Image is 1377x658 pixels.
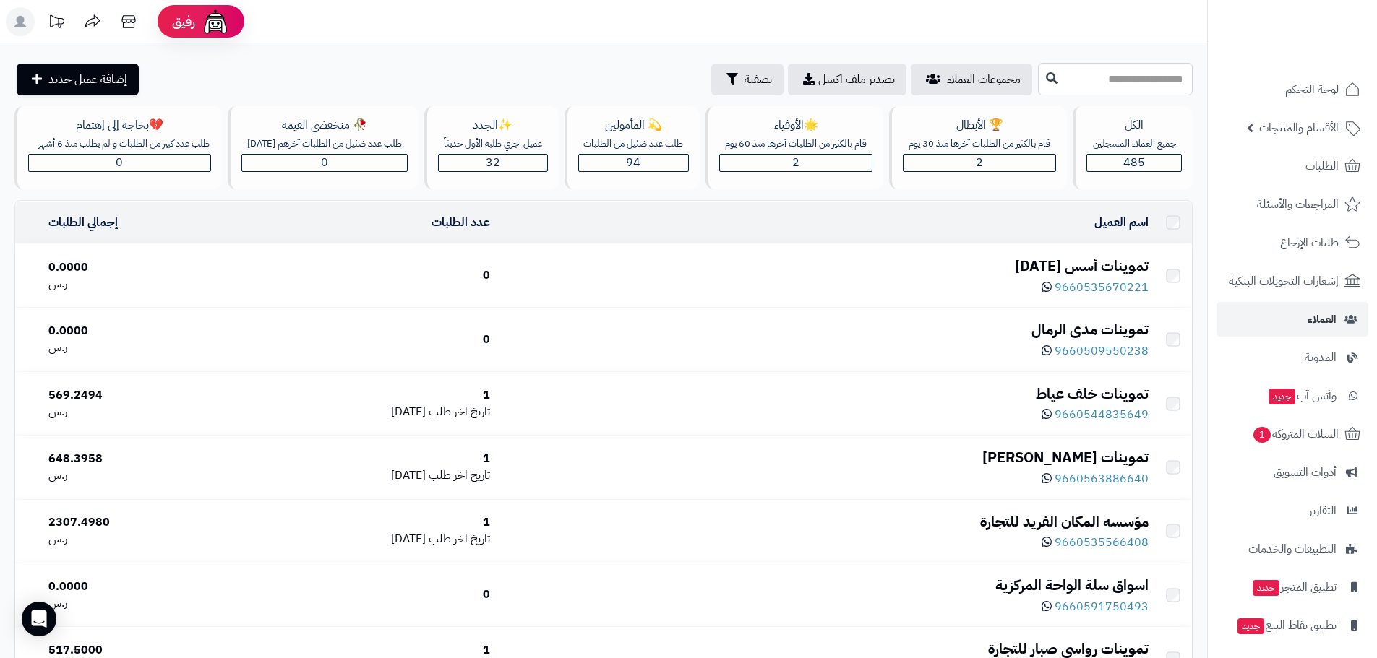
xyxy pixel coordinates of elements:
span: المدونة [1305,347,1337,368]
div: عميل اجري طلبه الأول حديثاّ [438,137,548,151]
span: إشعارات التحويلات البنكية [1229,271,1339,291]
span: 32 [486,154,500,171]
div: قام بالكثير من الطلبات آخرها منذ 60 يوم [719,137,872,151]
span: 9660535566408 [1055,534,1149,551]
span: 485 [1123,154,1145,171]
div: تموينات مدى الرمال [502,319,1149,340]
img: ai-face.png [201,7,230,36]
div: 0 [240,267,490,284]
div: مؤسسه المكان الفريد للتجارة [502,511,1149,532]
a: إضافة عميل جديد [17,64,139,95]
div: 0 [240,586,490,603]
a: لوحة التحكم [1217,72,1368,107]
a: اسم العميل [1094,214,1149,231]
div: [DATE] [240,531,490,547]
span: 1 [1253,427,1271,443]
div: ر.س [48,595,228,612]
div: ر.س [48,531,228,547]
span: 0 [321,154,328,171]
a: تصدير ملف اكسل [788,64,906,95]
span: 9660563886640 [1055,470,1149,488]
a: عدد الطلبات [432,214,490,231]
div: طلب عدد كبير من الطلبات و لم يطلب منذ 6 أشهر [38,137,211,151]
div: 648.3958 [48,451,228,467]
div: 🏆 الأبطال [903,117,1056,134]
div: 🌟الأوفياء [719,117,872,134]
span: وآتس آب [1267,386,1337,406]
span: 0 [116,154,123,171]
div: 💫 المأمولين [578,117,690,134]
a: 9660563886640 [1042,470,1149,488]
button: تصفية [711,64,784,95]
a: 🏆 الأبطالقام بالكثير من الطلبات آخرها منذ 30 يوم2 [886,106,1070,189]
div: 0.0000 [48,259,228,276]
a: التقارير [1217,493,1368,528]
div: 🥀 منخفضي القيمة [241,117,408,134]
div: ر.س [48,276,228,293]
div: تموينات خلف عياط [502,384,1149,404]
span: تطبيق نقاط البيع [1236,615,1337,636]
a: مجموعات العملاء [911,64,1032,95]
div: تموينات أسس [DATE] [502,256,1149,277]
span: تاريخ اخر طلب [429,403,490,420]
div: [DATE] [240,404,490,420]
a: تحديثات المنصة [38,7,74,40]
a: المدونة [1217,340,1368,375]
span: المراجعات والأسئلة [1257,194,1339,215]
span: جديد [1253,580,1279,596]
span: طلبات الإرجاع [1280,233,1339,253]
a: إجمالي الطلبات [48,214,118,231]
span: 9660591750493 [1055,598,1149,615]
span: الطلبات [1305,156,1339,176]
a: التطبيقات والخدمات [1217,532,1368,566]
div: ر.س [48,467,228,484]
span: 2 [792,154,799,171]
a: 9660591750493 [1042,598,1149,615]
a: وآتس آبجديد [1217,378,1368,413]
a: الكلجميع العملاء المسجلين485 [1070,106,1196,189]
span: 94 [626,154,640,171]
div: قام بالكثير من الطلبات آخرها منذ 30 يوم [903,137,1056,151]
div: طلب عدد ضئيل من الطلبات آخرهم [DATE] [241,137,408,151]
a: 🌟الأوفياءقام بالكثير من الطلبات آخرها منذ 60 يوم2 [703,106,886,189]
span: تصدير ملف اكسل [818,71,895,88]
div: 1 [240,387,490,404]
div: 💔بحاجة إلى إهتمام [28,117,211,134]
span: التطبيقات والخدمات [1248,539,1337,559]
div: 2307.4980 [48,514,228,531]
span: جديد [1237,618,1264,634]
div: 0.0000 [48,323,228,339]
a: 9660535566408 [1042,534,1149,551]
div: Open Intercom Messenger [22,602,56,636]
a: أدوات التسويق [1217,455,1368,490]
a: 9660544835649 [1042,406,1149,423]
span: العملاء [1308,309,1337,329]
div: ر.س [48,404,228,420]
a: السلات المتروكة1 [1217,417,1368,451]
a: 9660509550238 [1042,342,1149,360]
div: ✨الجدد [438,117,548,134]
a: إشعارات التحويلات البنكية [1217,264,1368,298]
span: السلات المتروكة [1252,424,1339,444]
span: تاريخ اخر طلب [429,467,490,484]
a: طلبات الإرجاع [1217,225,1368,260]
span: أدوات التسويق [1274,462,1337,482]
span: الأقسام والمنتجات [1259,118,1339,138]
div: 0 [240,332,490,348]
a: الطلبات [1217,149,1368,183]
div: اسواق سلة الواحة المركزية [502,575,1149,596]
span: جديد [1269,389,1295,404]
div: [DATE] [240,467,490,484]
div: الكل [1086,117,1182,134]
div: تموينات [PERSON_NAME] [502,447,1149,468]
div: 1 [240,451,490,467]
div: 1 [240,514,490,531]
span: 9660544835649 [1055,406,1149,423]
div: 569.2494 [48,387,228,404]
div: 0.0000 [48,579,228,595]
span: التقارير [1309,501,1337,521]
a: المراجعات والأسئلة [1217,187,1368,222]
span: لوحة التحكم [1285,79,1339,100]
a: 💫 المأمولينطلب عدد ضئيل من الطلبات94 [562,106,703,189]
div: طلب عدد ضئيل من الطلبات [578,137,690,151]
